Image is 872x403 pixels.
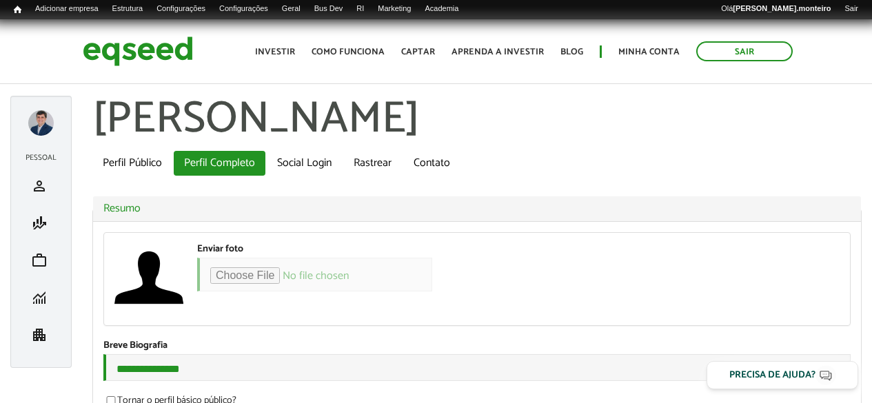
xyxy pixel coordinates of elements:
a: Captar [401,48,435,56]
a: Bus Dev [307,3,350,14]
h1: [PERSON_NAME] [92,96,862,144]
span: Início [14,5,21,14]
a: finance_mode [21,215,61,231]
a: Olá[PERSON_NAME].monteiro [714,3,838,14]
a: Início [7,3,28,17]
a: Rastrear [343,151,402,176]
strong: [PERSON_NAME].monteiro [733,4,831,12]
span: work [31,252,48,269]
a: Configurações [212,3,275,14]
a: Blog [560,48,583,56]
span: monitoring [31,289,48,306]
a: Adicionar empresa [28,3,105,14]
a: Como funciona [312,48,385,56]
a: Expandir menu [28,110,54,136]
a: Academia [418,3,465,14]
a: Sair [838,3,865,14]
a: Marketing [371,3,418,14]
a: person [21,178,61,194]
label: Enviar foto [197,245,243,254]
span: apartment [31,327,48,343]
a: Social Login [267,151,342,176]
a: apartment [21,327,61,343]
a: Geral [275,3,307,14]
li: Minha empresa [18,316,64,353]
a: Configurações [150,3,212,14]
a: Investir [255,48,295,56]
a: Contato [403,151,460,176]
a: work [21,252,61,269]
li: Meu portfólio [18,242,64,279]
a: Perfil Público [92,151,172,176]
a: Sair [696,41,793,61]
li: Meu perfil [18,167,64,205]
h2: Pessoal [18,154,64,162]
a: Perfil Completo [174,151,265,176]
li: Minha simulação [18,205,64,242]
a: Estrutura [105,3,150,14]
img: EqSeed [83,33,193,70]
span: person [31,178,48,194]
a: Ver perfil do usuário. [114,243,183,312]
span: finance_mode [31,215,48,231]
a: Minha conta [618,48,680,56]
li: Minhas rodadas de investimento [18,279,64,316]
a: Resumo [103,203,851,214]
a: RI [349,3,371,14]
img: Foto de LEANDRO BORGES [114,243,183,312]
a: Aprenda a investir [452,48,544,56]
label: Breve Biografia [103,341,168,351]
a: monitoring [21,289,61,306]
